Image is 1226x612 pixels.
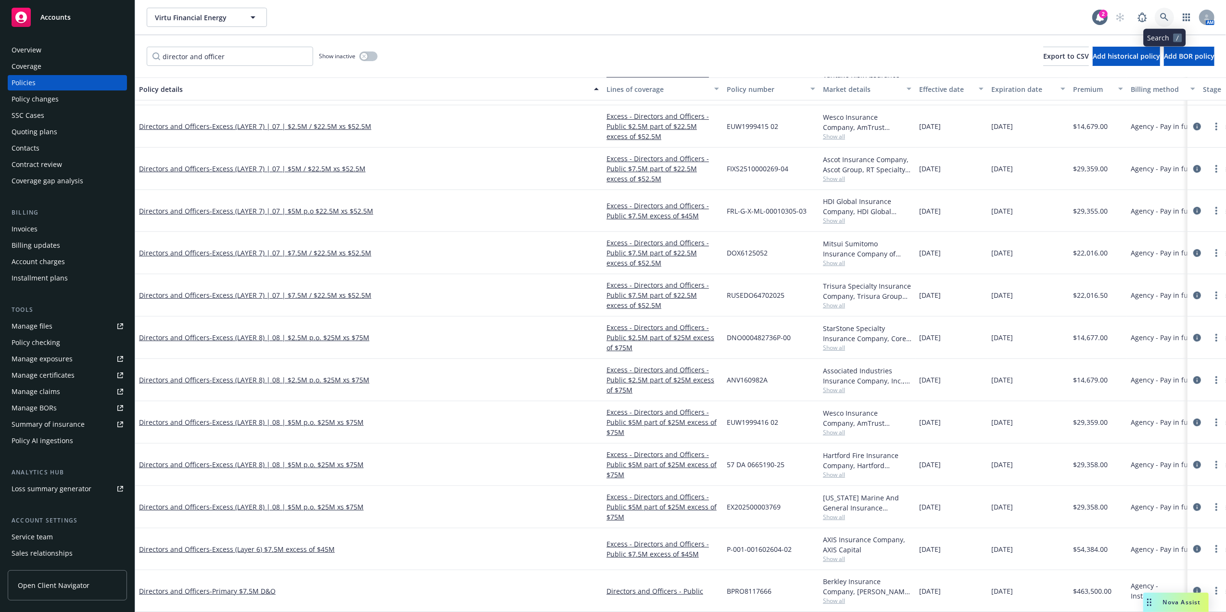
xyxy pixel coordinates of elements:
a: Excess - Directors and Officers - Public $2.5M part of $25M excess of $75M [607,365,719,395]
a: circleInformation [1191,290,1203,301]
a: Directors and Officers [139,333,369,342]
span: - Excess (LAYER 7) | 07 | $7.5M / $22.5M xs $52.5M [210,248,371,257]
span: $29,358.00 [1073,459,1108,470]
div: Analytics hub [8,468,127,477]
span: Show all [823,175,911,183]
div: Market details [823,84,901,94]
a: Loss summary generator [8,481,127,497]
span: - Excess (LAYER 8) | 08 | $2.5M p.o. $25M xs $75M [210,333,369,342]
span: - Excess (LAYER 8) | 08 | $5M p.o. $25M xs $75M [210,460,364,469]
span: [DATE] [991,586,1013,596]
a: circleInformation [1191,585,1203,597]
div: Billing [8,208,127,217]
span: $14,679.00 [1073,375,1108,385]
span: Show all [823,259,911,267]
span: Show all [823,555,911,563]
div: Manage exposures [12,351,73,367]
div: Coverage [12,59,41,74]
span: Agency - Pay in full [1131,544,1192,554]
div: Contacts [12,140,39,156]
a: Manage claims [8,384,127,399]
span: Agency - Pay in full [1131,290,1192,300]
input: Filter by keyword... [147,47,313,66]
span: $29,358.00 [1073,502,1108,512]
div: Lines of coverage [607,84,708,94]
span: $14,677.00 [1073,332,1108,343]
span: Show all [823,471,911,479]
button: Virtu Financial Energy [147,8,267,27]
span: Show all [823,301,911,309]
span: - Excess (Layer 6) $7.5M excess of $45M [210,545,335,554]
a: Directors and Officers [139,586,276,596]
span: [DATE] [919,459,941,470]
span: DNO000482736P-00 [727,332,791,343]
span: $29,355.00 [1073,206,1108,216]
span: [DATE] [919,121,941,131]
div: Account charges [12,254,65,269]
a: more [1211,417,1222,428]
div: [US_STATE] Marine And General Insurance Company, Coaction Specialty Insurance Group, Inc, RT Spec... [823,493,911,513]
div: Mitsui Sumitomo Insurance Company of America, Mitsui Sumitomo Insurance Group [823,239,911,259]
span: Virtu Financial Energy [155,13,238,23]
a: more [1211,585,1222,597]
div: Premium [1073,84,1112,94]
span: [DATE] [991,121,1013,131]
a: Directors and Officers [139,206,373,216]
button: Policy details [135,77,603,101]
a: Contract review [8,157,127,172]
div: SSC Cases [12,108,44,123]
span: $29,359.00 [1073,417,1108,427]
button: Billing method [1127,77,1199,101]
span: - Excess (LAYER 8) | 08 | $5M p.o. $25M xs $75M [210,502,364,511]
div: Policies [12,75,36,90]
span: Show all [823,597,911,605]
a: Search [1155,8,1174,27]
a: Directors and Officers [139,122,371,131]
div: Billing method [1131,84,1185,94]
a: Related accounts [8,562,127,577]
a: circleInformation [1191,247,1203,259]
a: Installment plans [8,270,127,286]
div: Service team [12,529,53,545]
a: Directors and Officers [139,164,366,173]
span: FIXS2510000269-04 [727,164,788,174]
span: EX202500003769 [727,502,781,512]
button: Expiration date [987,77,1069,101]
span: Show all [823,344,911,352]
span: $14,679.00 [1073,121,1108,131]
span: [DATE] [919,375,941,385]
a: circleInformation [1191,332,1203,344]
a: more [1211,247,1222,259]
span: BPRO8117666 [727,586,771,596]
a: circleInformation [1191,205,1203,217]
div: Drag to move [1143,593,1155,612]
a: circleInformation [1191,417,1203,428]
div: Tools [8,305,127,315]
a: Policy AI ingestions [8,433,127,448]
span: ANV160982A [727,375,768,385]
span: [DATE] [991,459,1013,470]
span: - Excess (LAYER 7) | 07 | $2.5M / $22.5M xs $52.5M [210,122,371,131]
a: Contacts [8,140,127,156]
button: Effective date [915,77,987,101]
a: Directors and Officers [139,248,371,257]
span: [DATE] [991,164,1013,174]
span: Agency - Pay in full [1131,164,1192,174]
a: Manage exposures [8,351,127,367]
div: 2 [1099,10,1108,18]
a: Coverage gap analysis [8,173,127,189]
span: [DATE] [991,544,1013,554]
a: Directors and Officers [139,291,371,300]
span: Accounts [40,13,71,21]
div: Contract review [12,157,62,172]
span: Add BOR policy [1164,51,1214,61]
div: Policy number [727,84,805,94]
span: - Primary $7.5M D&O [210,586,276,596]
span: [DATE] [991,502,1013,512]
a: Excess - Directors and Officers - Public $7.5M part of $22.5M excess of $52.5M [607,280,719,310]
span: [DATE] [919,544,941,554]
a: Directors and Officers [139,545,335,554]
span: Agency - Pay in full [1131,248,1192,258]
span: Agency - Pay in full [1131,375,1192,385]
span: [DATE] [919,290,941,300]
